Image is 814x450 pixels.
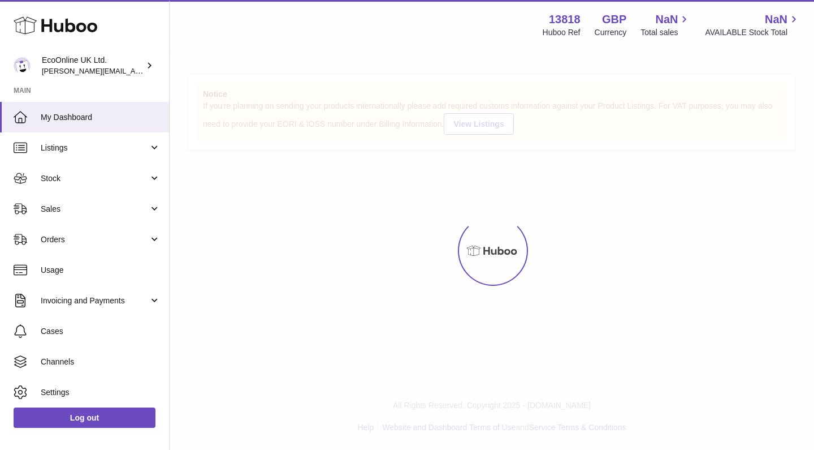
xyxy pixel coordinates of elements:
span: NaN [765,12,787,27]
span: NaN [655,12,678,27]
span: Invoicing and Payments [41,295,149,306]
span: Usage [41,265,161,276]
span: Listings [41,143,149,153]
span: Channels [41,357,161,367]
a: NaN AVAILABLE Stock Total [705,12,800,38]
img: alex.doherty@ecoonline.com [14,57,31,74]
span: Total sales [640,27,691,38]
span: Stock [41,173,149,184]
span: Settings [41,387,161,398]
span: AVAILABLE Stock Total [705,27,800,38]
div: EcoOnline UK Ltd. [42,55,144,76]
strong: GBP [602,12,626,27]
span: Cases [41,326,161,337]
span: Sales [41,204,149,215]
div: Huboo Ref [543,27,581,38]
span: [PERSON_NAME][EMAIL_ADDRESS][PERSON_NAME][DOMAIN_NAME] [42,66,287,75]
strong: 13818 [549,12,581,27]
a: NaN Total sales [640,12,691,38]
span: My Dashboard [41,112,161,123]
div: Currency [595,27,627,38]
span: Orders [41,234,149,245]
a: Log out [14,408,155,428]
